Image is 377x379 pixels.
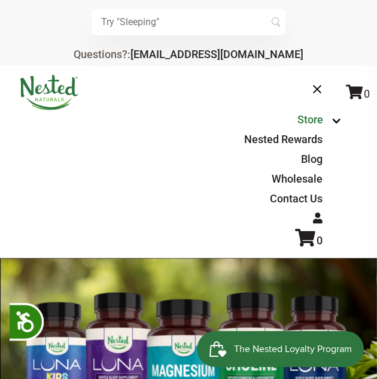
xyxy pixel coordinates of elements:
[92,9,285,35] input: Try "Sleeping"
[130,48,303,60] a: [EMAIL_ADDRESS][DOMAIN_NAME]
[301,153,323,165] a: Blog
[197,331,365,367] iframe: Button to open loyalty program pop-up
[19,75,79,110] img: Nested Naturals
[74,49,303,60] div: Questions?:
[272,172,323,185] a: Wholesale
[295,234,323,247] a: 0
[346,87,370,100] a: 0
[244,133,323,145] a: Nested Rewards
[317,234,323,247] span: 0
[297,113,323,126] a: Store
[364,87,370,100] span: 0
[270,192,323,205] a: Contact Us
